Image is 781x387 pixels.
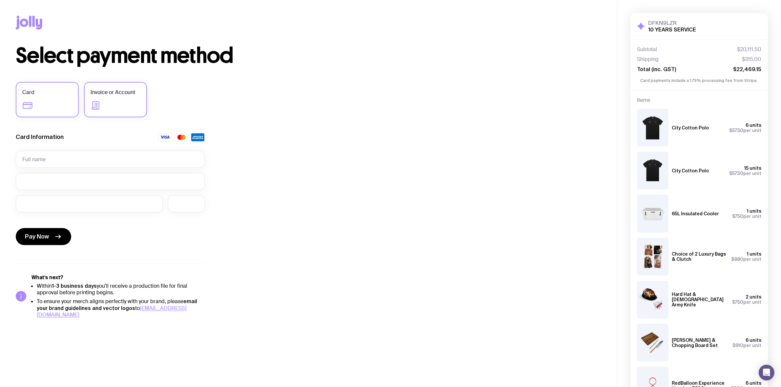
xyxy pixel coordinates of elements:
[22,88,34,96] span: Card
[637,97,761,104] h4: Items
[91,88,135,96] span: Invoice or Account
[637,78,761,84] p: Card payments include a 1.75% processing fee from Stripe.
[746,294,761,300] span: 2 units
[25,233,49,241] span: Pay Now
[672,338,727,348] h3: [PERSON_NAME] & Chopping Board Set
[37,298,205,318] li: To ensure your merch aligns perfectly with your brand, please to
[744,165,761,171] span: 15 units
[733,66,761,72] span: $22,469.15
[729,171,743,176] span: $57.50
[746,123,761,128] span: 6 units
[637,46,657,53] span: Subtotal
[729,128,743,133] span: $57.50
[729,128,761,133] span: per unit
[16,45,601,66] h1: Select payment method
[37,298,197,311] strong: email your brand guidelines and vector logos
[52,283,97,289] strong: 1-3 business days
[732,300,743,305] span: $750
[742,56,761,63] span: $315.00
[22,201,156,207] iframe: Secure expiration date input frame
[729,171,761,176] span: per unit
[648,26,696,33] h2: 10 YEARS SERVICE
[737,46,761,53] span: $20,111.50
[746,338,761,343] span: 6 units
[759,365,774,380] div: Open Intercom Messenger
[22,178,198,184] iframe: Secure card number input frame
[648,20,696,26] h3: DFKN9LZR
[672,211,719,216] h3: 65L Insulated Cooler
[732,343,743,348] span: $910
[637,56,659,63] span: Shipping
[746,380,761,386] span: 6 units
[731,257,761,262] span: per unit
[31,274,205,281] h5: What’s next?
[732,214,743,219] span: $750
[16,151,205,168] input: Full name
[747,208,761,214] span: 1 units
[732,343,761,348] span: per unit
[731,257,743,262] span: $880
[672,125,709,130] h3: City Cotton Polo
[175,201,198,207] iframe: Secure CVC input frame
[747,251,761,257] span: 1 units
[672,251,726,262] h3: Choice of 2 Luxury Bags & Clutch
[16,133,64,141] label: Card Information
[732,300,761,305] span: per unit
[637,66,676,72] span: Total (inc. GST)
[37,282,205,296] li: Within you'll receive a production file for final approval before printing begins.
[672,292,727,307] h3: Hard Hat & [DEMOGRAPHIC_DATA] Army Knife
[732,214,761,219] span: per unit
[16,228,71,245] button: Pay Now
[37,305,187,318] a: [EMAIL_ADDRESS][DOMAIN_NAME]
[672,168,709,173] h3: City Cotton Polo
